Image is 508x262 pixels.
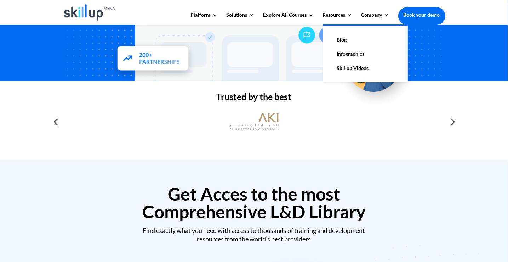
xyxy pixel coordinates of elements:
img: Upskill your workforce - SkillUp [334,21,418,106]
a: Blog [330,33,401,47]
a: Book your demo [398,7,445,23]
a: Company [361,12,389,24]
h2: Get Acces to the most Comprehensive L&D Library [63,185,445,224]
a: Platform [191,12,218,24]
h2: Trusted by the best [63,92,445,105]
a: Explore All Courses [263,12,314,24]
a: Infographics [330,47,401,61]
a: Skillup Videos [330,61,401,75]
img: Partners - SkillUp Mena [109,39,196,80]
a: Solutions [227,12,255,24]
a: Resources [323,12,353,24]
img: Skillup Mena [64,4,115,21]
div: Find exactly what you need with access to thousands of training and development resources from th... [63,226,445,243]
iframe: Chat Widget [390,185,508,262]
img: al khayyat investments logo [229,109,279,134]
